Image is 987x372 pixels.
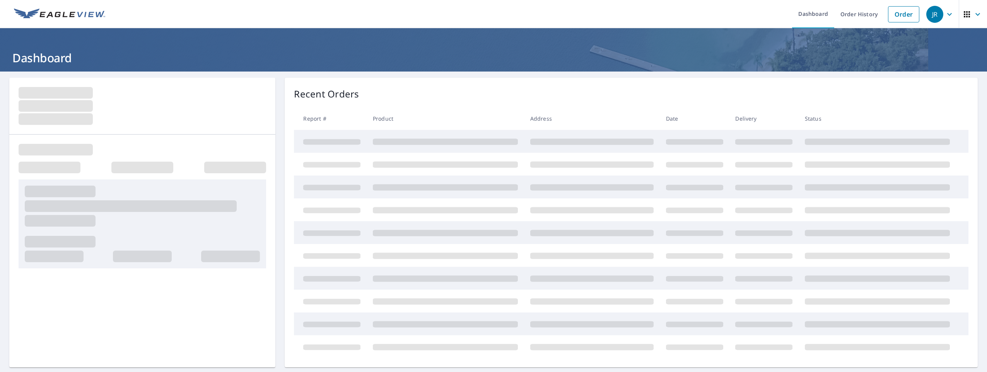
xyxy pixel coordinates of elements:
th: Product [367,107,524,130]
th: Delivery [729,107,799,130]
th: Date [660,107,729,130]
p: Recent Orders [294,87,359,101]
img: EV Logo [14,9,105,20]
th: Report # [294,107,367,130]
a: Order [888,6,919,22]
th: Status [799,107,956,130]
th: Address [524,107,660,130]
div: JR [926,6,943,23]
h1: Dashboard [9,50,978,66]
